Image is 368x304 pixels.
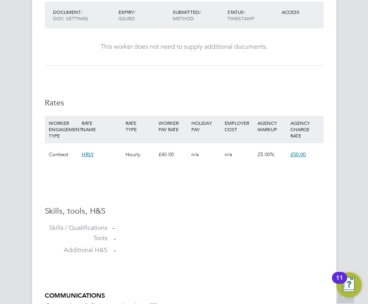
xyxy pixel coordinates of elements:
[45,206,324,216] h3: Skills, tools, H&S
[124,116,156,136] div: RATE TYPE
[288,116,321,143] div: AGENCY CHARGE RATE
[191,151,199,158] span: n/a
[171,5,225,25] div: SUBMITTED
[81,9,82,15] span: /
[244,9,245,15] span: /
[290,151,306,158] span: £50.00
[112,224,324,232] div: -
[116,5,171,25] div: EXPIRY
[223,116,256,136] div: EMPLOYER COST
[45,234,107,243] label: Tools
[227,15,254,21] span: TIMESTAMP
[156,143,189,166] div: £40.00
[45,98,324,108] h3: Rates
[114,235,116,243] span: -
[257,151,275,158] span: 25.00%
[280,5,323,19] div: ACCESS
[134,9,135,15] span: /
[225,5,280,25] div: STATUS
[173,15,194,21] span: METHOD
[51,5,116,25] div: DOCUMENT
[47,143,80,166] div: Contract
[225,151,232,158] span: n/a
[189,116,222,136] div: HOLIDAY PAY
[53,15,88,21] span: DOC. SETTINGS
[47,43,322,51] div: This worker does not need to supply additional documents.
[45,224,107,232] label: Skills / Qualifications
[336,272,362,298] button: Open Resource Center, 11 new notifications
[199,9,201,15] span: /
[336,278,343,288] div: 11
[114,247,116,254] span: -
[82,151,94,158] span: HRLY
[156,116,189,136] div: WORKER PAY RATE
[118,15,135,21] span: ISSUED
[256,116,288,136] div: AGENCY MARKUP
[45,246,107,254] label: Additional H&S
[80,116,124,136] div: RATE NAME
[45,292,324,300] h5: COMMUNICATIONS
[124,143,156,166] div: Hourly
[47,116,80,143] div: WORKER ENGAGEMENT TYPE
